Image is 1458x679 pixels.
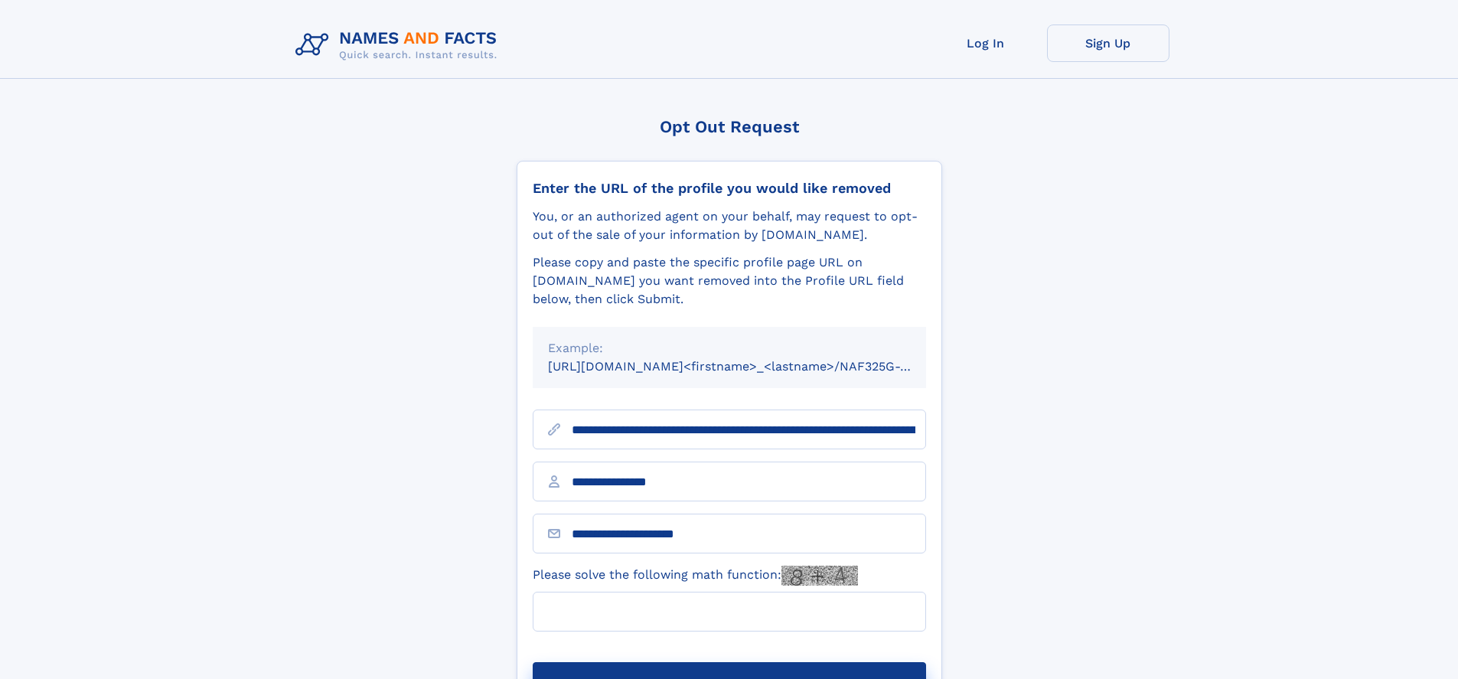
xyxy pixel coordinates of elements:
div: Please copy and paste the specific profile page URL on [DOMAIN_NAME] you want removed into the Pr... [533,253,926,308]
a: Sign Up [1047,24,1169,62]
div: Example: [548,339,911,357]
img: Logo Names and Facts [289,24,510,66]
div: You, or an authorized agent on your behalf, may request to opt-out of the sale of your informatio... [533,207,926,244]
a: Log In [925,24,1047,62]
div: Enter the URL of the profile you would like removed [533,180,926,197]
div: Opt Out Request [517,117,942,136]
label: Please solve the following math function: [533,566,858,586]
small: [URL][DOMAIN_NAME]<firstname>_<lastname>/NAF325G-xxxxxxxx [548,359,955,374]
